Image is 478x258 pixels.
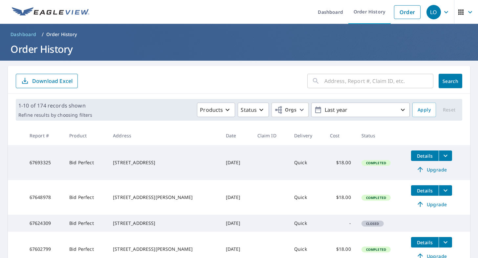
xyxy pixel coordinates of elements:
td: - [325,215,356,232]
button: Products [197,103,235,117]
td: Quick [289,145,325,180]
th: Product [64,126,108,145]
span: Search [444,78,457,84]
span: Details [415,188,435,194]
span: Details [415,239,435,246]
a: Dashboard [8,29,39,40]
li: / [42,30,44,38]
th: Report # [24,126,64,145]
button: Last year [311,103,410,117]
nav: breadcrumb [8,29,470,40]
div: [STREET_ADDRESS][PERSON_NAME] [113,194,215,201]
td: [DATE] [221,180,252,215]
button: Orgs [272,103,309,117]
span: Details [415,153,435,159]
button: filesDropdownBtn-67602799 [439,237,452,248]
span: Closed [362,221,383,226]
p: Order History [46,31,77,38]
th: Cost [325,126,356,145]
a: Upgrade [411,199,452,209]
td: [DATE] [221,145,252,180]
th: Date [221,126,252,145]
td: Quick [289,215,325,232]
button: detailsBtn-67693325 [411,150,439,161]
span: Completed [362,195,390,200]
p: Last year [322,104,399,116]
td: Bid Perfect [64,215,108,232]
td: Bid Perfect [64,145,108,180]
td: 67648978 [24,180,64,215]
span: Orgs [274,106,296,114]
p: 1-10 of 174 records shown [18,102,92,109]
button: Status [238,103,269,117]
th: Status [356,126,406,145]
th: Address [108,126,220,145]
td: Bid Perfect [64,180,108,215]
button: Apply [412,103,436,117]
span: Apply [418,106,431,114]
p: Refine results by choosing filters [18,112,92,118]
h1: Order History [8,42,470,56]
a: Upgrade [411,164,452,175]
td: Quick [289,180,325,215]
div: LO [426,5,441,19]
td: 67693325 [24,145,64,180]
button: Search [439,74,462,88]
input: Address, Report #, Claim ID, etc. [324,72,433,90]
td: [DATE] [221,215,252,232]
span: Completed [362,247,390,252]
img: EV Logo [12,7,89,17]
a: Order [394,5,421,19]
th: Delivery [289,126,325,145]
p: Status [241,106,257,114]
button: Download Excel [16,74,78,88]
td: $18.00 [325,180,356,215]
button: filesDropdownBtn-67648978 [439,185,452,196]
th: Claim ID [252,126,289,145]
span: Dashboard [11,31,36,38]
button: detailsBtn-67602799 [411,237,439,248]
button: detailsBtn-67648978 [411,185,439,196]
span: Upgrade [415,166,448,173]
td: 67624309 [24,215,64,232]
p: Download Excel [32,77,73,85]
span: Completed [362,161,390,165]
td: $18.00 [325,145,356,180]
span: Upgrade [415,200,448,208]
div: [STREET_ADDRESS] [113,159,215,166]
button: filesDropdownBtn-67693325 [439,150,452,161]
p: Products [200,106,223,114]
div: [STREET_ADDRESS][PERSON_NAME] [113,246,215,252]
div: [STREET_ADDRESS] [113,220,215,227]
